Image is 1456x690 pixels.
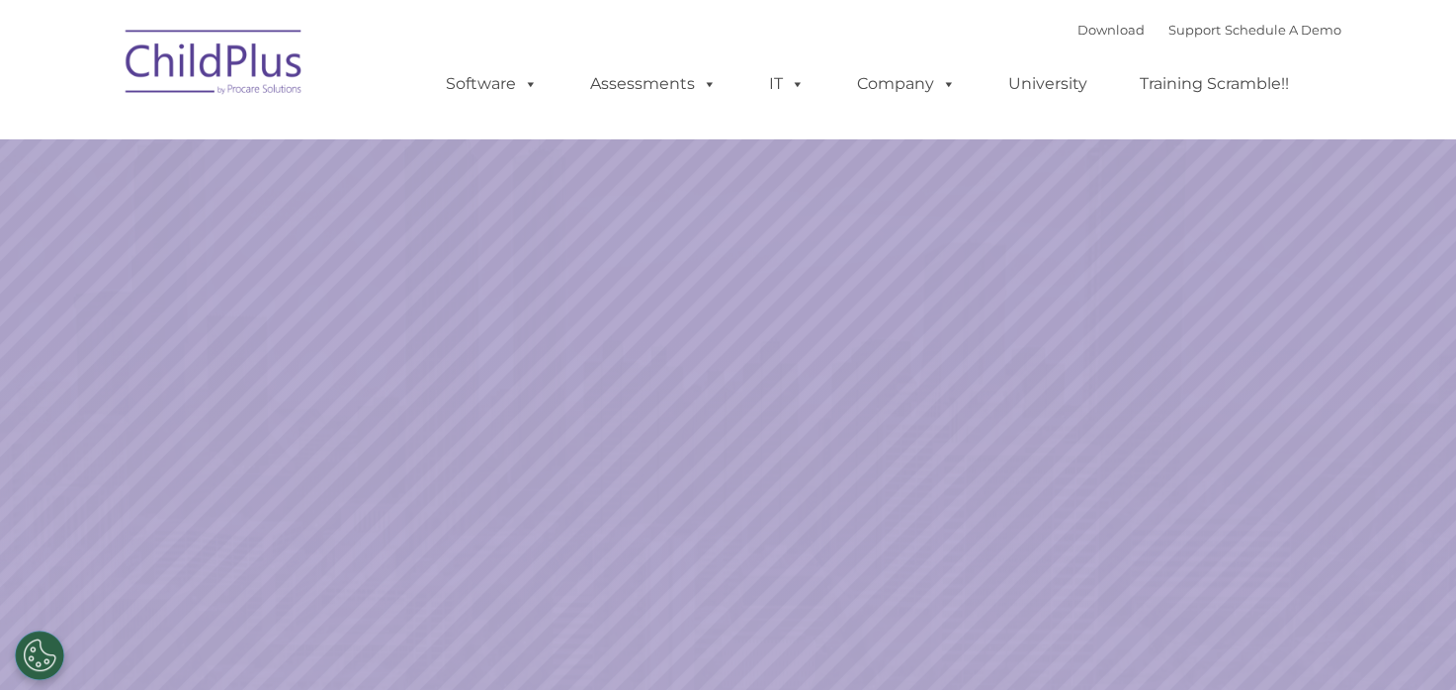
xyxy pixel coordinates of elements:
a: Schedule A Demo [1225,22,1341,38]
img: ChildPlus by Procare Solutions [116,16,313,115]
a: Software [426,64,557,104]
font: | [1077,22,1341,38]
a: Training Scramble!! [1120,64,1309,104]
a: Support [1168,22,1221,38]
a: Download [1077,22,1145,38]
iframe: Chat Widget [1357,595,1456,690]
a: Learn More [989,434,1233,498]
a: IT [749,64,824,104]
a: Company [837,64,976,104]
button: Cookies Settings [15,631,64,680]
a: University [988,64,1107,104]
a: Assessments [570,64,736,104]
